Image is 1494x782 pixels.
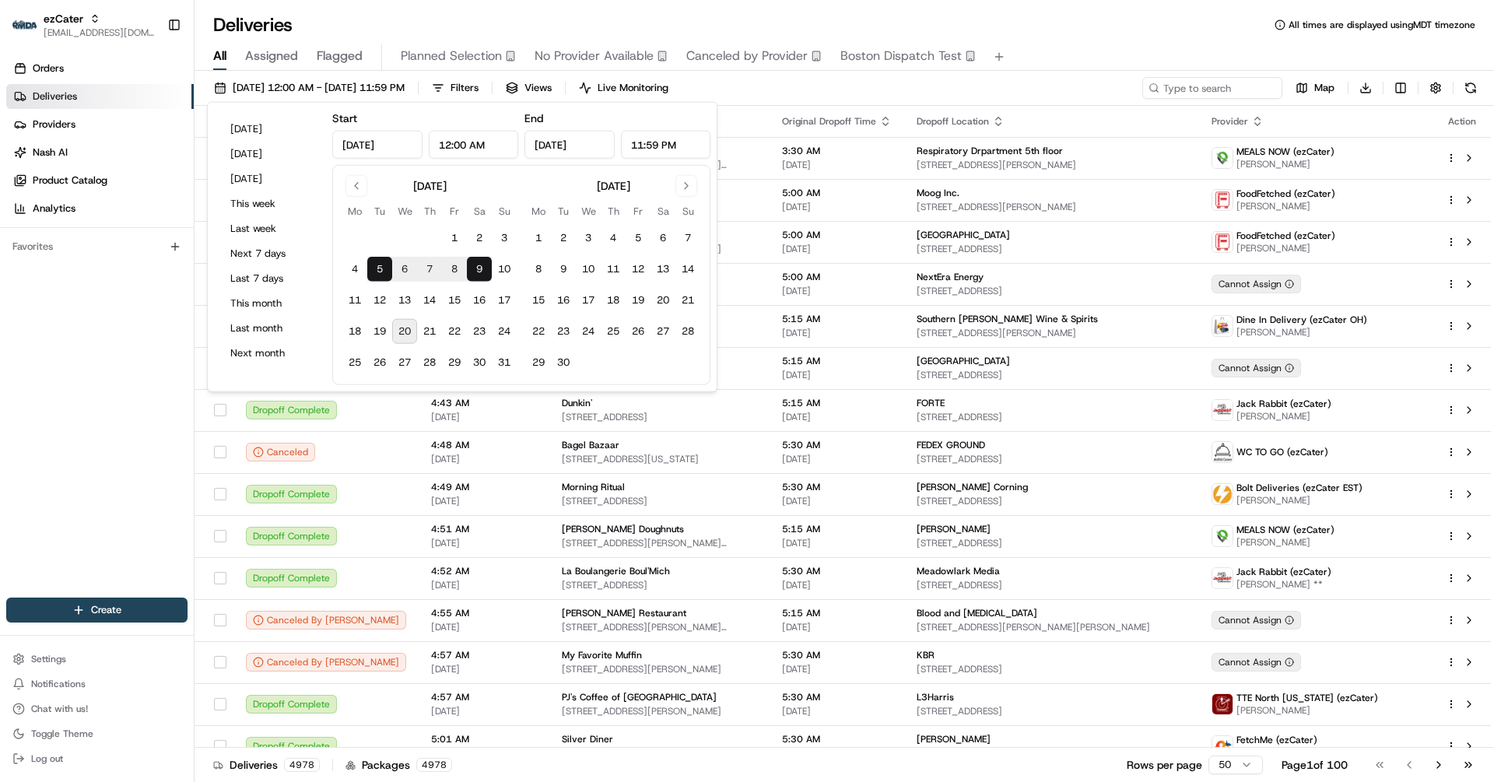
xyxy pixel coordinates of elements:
button: 19 [626,288,651,313]
button: 21 [675,288,700,313]
span: 5:30 AM [782,439,892,451]
button: 16 [551,288,576,313]
button: 5 [367,257,392,282]
img: Masood Aslam [16,268,40,293]
button: 24 [492,319,517,344]
span: Dine In Delivery (ezCater OH) [1236,314,1367,326]
input: Type to search [1142,77,1282,99]
button: 6 [651,226,675,251]
button: 14 [417,288,442,313]
button: Filters [425,77,486,99]
span: 5:15 AM [782,397,892,409]
span: No Provider Available [535,47,654,65]
span: [STREET_ADDRESS][PERSON_NAME] [917,327,1187,339]
button: This week [223,193,317,215]
button: 20 [651,288,675,313]
button: 16 [467,288,492,313]
th: Wednesday [392,203,417,219]
span: Dropoff Location [917,115,989,128]
button: 12 [367,288,392,313]
span: Product Catalog [33,174,107,188]
span: [PERSON_NAME] Corning [917,481,1028,493]
button: Last week [223,218,317,240]
span: [DATE] [782,411,892,423]
span: [STREET_ADDRESS] [562,495,757,507]
button: Canceled By [PERSON_NAME] [246,611,406,629]
span: Toggle Theme [31,728,93,740]
span: Jack Rabbit (ezCater) [1236,398,1331,410]
span: [DATE] [138,240,170,253]
img: FoodFetched.jpg [1212,232,1233,252]
button: 23 [551,319,576,344]
span: [PERSON_NAME] ** [1236,578,1331,591]
button: 14 [675,257,700,282]
th: Wednesday [576,203,601,219]
span: [DATE] [431,537,537,549]
span: [STREET_ADDRESS][PERSON_NAME][PERSON_NAME] [562,621,757,633]
button: 30 [551,350,576,375]
img: 1736555255976-a54dd68f-1ca7-489b-9aae-adbdc363a1c4 [31,283,44,296]
span: Knowledge Base [31,347,119,363]
button: 28 [417,350,442,375]
span: WC TO GO (ezCater) [1236,446,1328,458]
span: • [129,240,135,253]
span: 5:00 AM [782,229,892,241]
button: 18 [601,288,626,313]
div: 💻 [132,349,144,361]
span: Log out [31,752,63,765]
img: Jes Laurent [16,226,40,254]
button: 9 [467,257,492,282]
button: Create [6,598,188,622]
span: [DATE] [782,369,892,381]
span: FEDEX GROUND [917,439,985,451]
button: 4 [342,257,367,282]
span: [PERSON_NAME] [48,282,126,295]
img: melas_now_logo.png [1212,148,1233,168]
span: Chat with us! [31,703,88,715]
span: Original Dropoff Time [782,115,876,128]
input: Clear [40,100,257,116]
span: [DATE] [782,243,892,255]
img: 9188753566659_6852d8bf1fb38e338040_72.png [33,148,61,176]
span: 5:15 AM [782,313,892,325]
span: [PERSON_NAME] [1236,200,1335,212]
button: 8 [442,257,467,282]
button: 27 [651,319,675,344]
button: 5 [626,226,651,251]
button: 30 [467,350,492,375]
button: 11 [601,257,626,282]
button: 1 [442,226,467,251]
img: profile_wctogo_shipday.jpg [1212,442,1233,462]
span: MEALS NOW (ezCater) [1236,146,1334,158]
label: Start [332,111,357,125]
span: API Documentation [147,347,250,363]
span: Orders [33,61,64,75]
a: Product Catalog [6,168,194,193]
th: Tuesday [551,203,576,219]
input: Time [429,131,519,159]
div: Cannot Assign [1212,275,1301,293]
button: Refresh [1460,77,1482,99]
button: Map [1289,77,1341,99]
button: 25 [342,350,367,375]
span: Canceled by Provider [686,47,808,65]
th: Thursday [601,203,626,219]
button: 22 [442,319,467,344]
span: Analytics [33,202,75,216]
div: [DATE] [597,178,630,194]
button: Cannot Assign [1212,653,1301,672]
button: 21 [417,319,442,344]
span: Planned Selection [401,47,502,65]
button: [DATE] [223,168,317,190]
img: tte_north_alabama.png [1212,694,1233,714]
button: Notifications [6,673,188,695]
span: [PERSON_NAME] [1236,326,1367,338]
span: [PERSON_NAME] [1236,536,1334,549]
span: [STREET_ADDRESS][PERSON_NAME] [562,663,757,675]
button: [DATE] [223,118,317,140]
span: [DATE] [431,621,537,633]
button: 26 [367,350,392,375]
span: Settings [31,653,66,665]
